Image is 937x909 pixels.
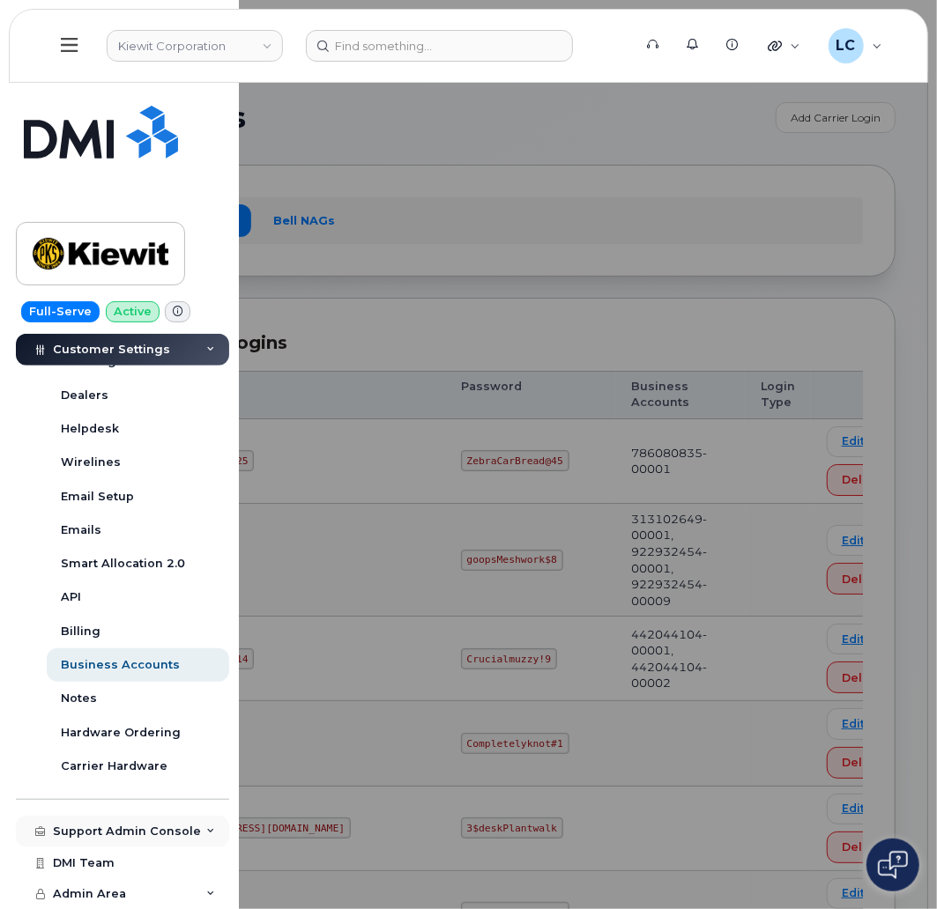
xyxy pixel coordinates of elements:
[47,412,229,446] a: Helpdesk
[47,615,229,648] a: Billing
[61,691,97,706] div: Notes
[47,682,229,715] a: Notes
[61,421,119,437] div: Helpdesk
[24,106,178,159] img: Simplex My-Serve
[53,887,126,900] span: Admin Area
[47,514,229,547] a: Emails
[61,589,81,605] div: API
[21,301,100,322] a: Full-Serve
[61,556,185,572] div: Smart Allocation 2.0
[106,301,160,322] a: Active
[47,446,229,479] a: Wirelines
[61,454,121,470] div: Wirelines
[47,480,229,514] a: Email Setup
[61,388,108,403] div: Dealers
[47,750,229,783] a: Carrier Hardware
[61,657,180,673] div: Business Accounts
[16,222,185,285] a: Kiewit Corporation
[61,489,134,505] div: Email Setup
[16,847,229,879] a: DMI Team
[61,624,100,639] div: Billing
[53,856,115,870] div: DMI Team
[47,716,229,750] a: Hardware Ordering
[47,580,229,614] a: API
[61,522,101,538] div: Emails
[47,379,229,412] a: Dealers
[53,343,170,356] span: Customer Settings
[33,228,168,279] img: Kiewit Corporation
[61,725,181,741] div: Hardware Ordering
[47,648,229,682] a: Business Accounts
[47,547,229,580] a: Smart Allocation 2.0
[61,758,167,774] div: Carrier Hardware
[878,851,908,879] img: Open chat
[53,824,201,839] div: Support Admin Console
